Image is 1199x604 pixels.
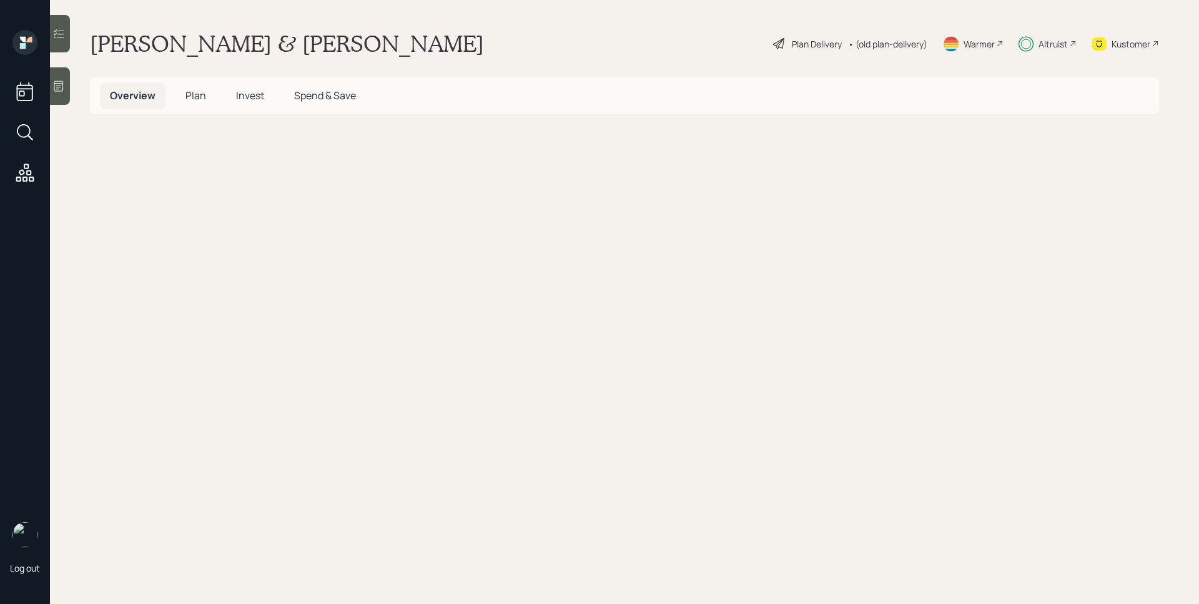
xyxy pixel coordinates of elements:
[792,37,842,51] div: Plan Delivery
[185,89,206,102] span: Plan
[1039,37,1068,51] div: Altruist
[90,30,484,57] h1: [PERSON_NAME] & [PERSON_NAME]
[1112,37,1150,51] div: Kustomer
[964,37,995,51] div: Warmer
[10,562,40,574] div: Log out
[294,89,356,102] span: Spend & Save
[110,89,155,102] span: Overview
[848,37,927,51] div: • (old plan-delivery)
[12,522,37,547] img: james-distasi-headshot.png
[236,89,264,102] span: Invest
